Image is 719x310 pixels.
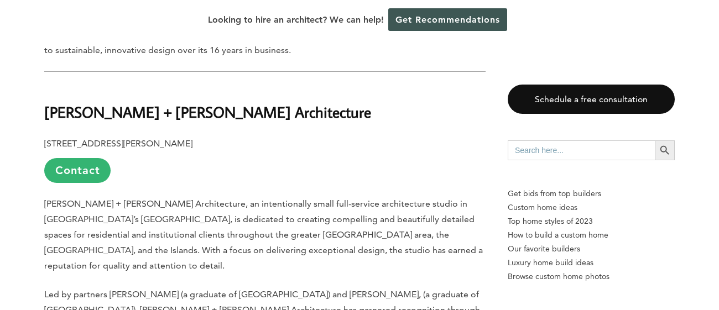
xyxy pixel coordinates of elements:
a: How to build a custom home [508,228,675,242]
input: Search here... [508,140,655,160]
a: Get Recommendations [388,8,507,31]
svg: Search [659,144,671,156]
b: [PERSON_NAME] + [PERSON_NAME] Architecture [44,102,371,122]
span: [PERSON_NAME] + [PERSON_NAME] Architecture, an intentionally small full-service architecture stud... [44,198,483,271]
a: Schedule a free consultation [508,85,675,114]
a: Custom home ideas [508,201,675,214]
b: [STREET_ADDRESS][PERSON_NAME] [44,138,192,149]
a: Luxury home build ideas [508,256,675,270]
a: Top home styles of 2023 [508,214,675,228]
p: Get bids from top builders [508,187,675,201]
a: Browse custom home photos [508,270,675,283]
a: Our favorite builders [508,242,675,256]
a: Contact [44,158,111,183]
